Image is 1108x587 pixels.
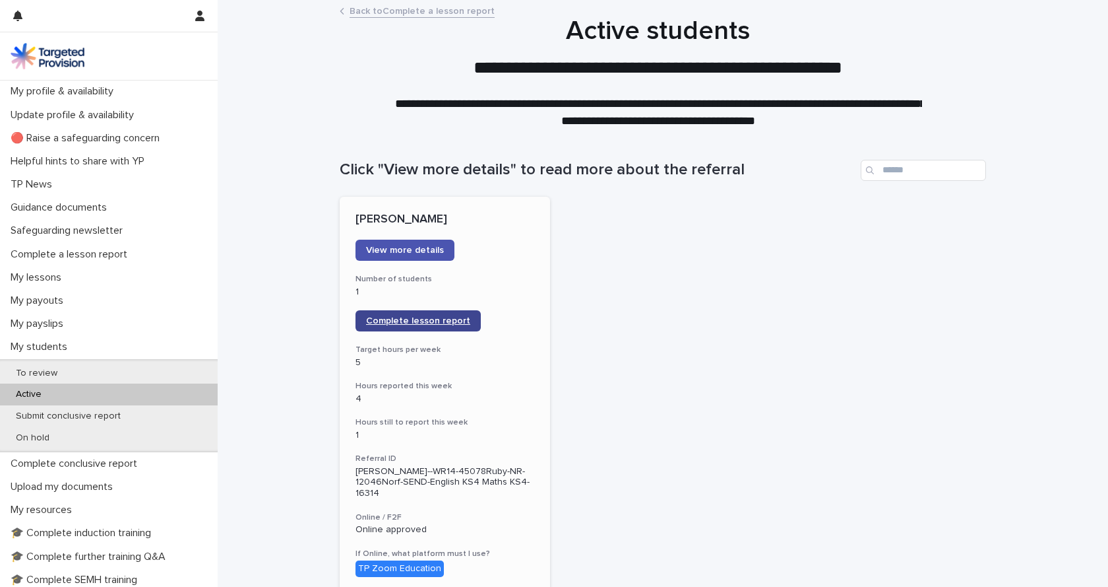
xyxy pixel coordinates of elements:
p: My payouts [5,294,74,307]
p: Online approved [355,524,534,535]
p: 🎓 Complete further training Q&A [5,551,176,563]
h1: Active students [335,15,981,47]
p: Update profile & availability [5,109,144,121]
span: View more details [366,246,444,255]
p: Upload my documents [5,481,123,493]
a: Back toComplete a lesson report [350,3,495,18]
p: To review [5,368,68,379]
p: Active [5,389,52,400]
p: Complete conclusive report [5,458,148,470]
p: TP News [5,178,63,191]
a: View more details [355,240,454,261]
p: My profile & availability [5,85,124,98]
p: 🎓 Complete SEMH training [5,574,148,586]
h3: Hours reported this week [355,381,534,392]
h3: Online / F2F [355,512,534,523]
p: Complete a lesson report [5,248,138,261]
p: Submit conclusive report [5,411,131,422]
p: Helpful hints to share with YP [5,155,155,168]
p: 🎓 Complete induction training [5,527,162,539]
p: 1 [355,430,534,441]
p: [PERSON_NAME] [355,213,534,227]
p: My resources [5,504,82,516]
p: Guidance documents [5,201,117,214]
p: On hold [5,432,60,444]
h3: Number of students [355,274,534,285]
h1: Click "View more details" to read more about the referral [340,160,855,180]
img: M5nRWzHhSzIhMunXDL62 [11,43,84,69]
h3: If Online, what platform must I use? [355,549,534,559]
h3: Referral ID [355,454,534,464]
p: 1 [355,287,534,298]
p: My payslips [5,318,74,330]
div: TP Zoom Education [355,561,444,577]
p: Safeguarding newsletter [5,224,133,237]
p: [PERSON_NAME]--WR14-45078Ruby-NR-12046Norf-SEND-English KS4 Maths KS4-16314 [355,466,534,499]
p: 🔴 Raise a safeguarding concern [5,132,170,145]
span: Complete lesson report [366,316,470,326]
h3: Hours still to report this week [355,417,534,428]
h3: Target hours per week [355,345,534,355]
a: Complete lesson report [355,310,481,331]
input: Search [861,160,986,181]
p: 4 [355,394,534,405]
p: My students [5,341,78,353]
p: My lessons [5,271,72,284]
p: 5 [355,357,534,368]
